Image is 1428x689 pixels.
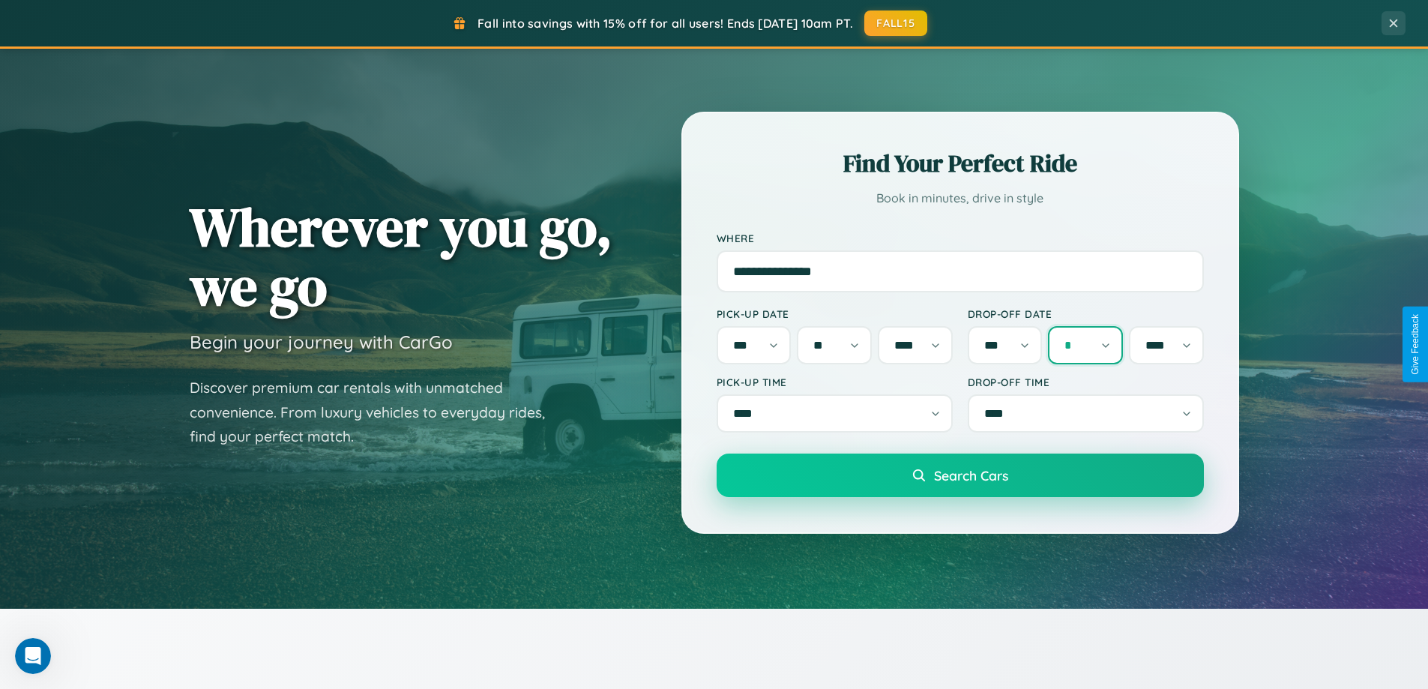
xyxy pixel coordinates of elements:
span: Search Cars [934,467,1008,484]
button: Search Cars [717,454,1204,497]
span: Fall into savings with 15% off for all users! Ends [DATE] 10am PT. [477,16,853,31]
p: Book in minutes, drive in style [717,187,1204,209]
h2: Find Your Perfect Ride [717,147,1204,180]
label: Pick-up Date [717,307,953,320]
div: Give Feedback [1410,314,1421,375]
button: FALL15 [864,10,927,36]
iframe: Intercom live chat [15,638,51,674]
label: Drop-off Time [968,376,1204,388]
label: Drop-off Date [968,307,1204,320]
h1: Wherever you go, we go [190,197,612,316]
label: Where [717,232,1204,244]
label: Pick-up Time [717,376,953,388]
p: Discover premium car rentals with unmatched convenience. From luxury vehicles to everyday rides, ... [190,376,564,449]
h3: Begin your journey with CarGo [190,331,453,353]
